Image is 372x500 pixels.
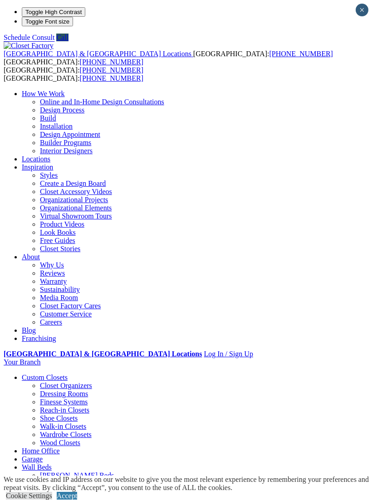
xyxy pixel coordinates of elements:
a: [PHONE_NUMBER] [80,66,143,74]
a: Customer Service [40,310,92,318]
a: Free Guides [40,237,75,244]
a: Styles [40,171,58,179]
a: Create a Design Board [40,180,106,187]
button: Close [356,4,368,16]
a: Installation [40,122,73,130]
a: Organizational Elements [40,204,112,212]
a: Product Videos [40,220,84,228]
a: Reviews [40,269,65,277]
button: Toggle High Contrast [22,7,85,17]
a: Dressing Rooms [40,390,88,398]
a: How We Work [22,90,65,97]
a: Inspiration [22,163,53,171]
a: Why Us [40,261,64,269]
a: Closet Factory Cares [40,302,101,310]
a: [PHONE_NUMBER] [80,74,143,82]
a: Call [56,34,69,41]
a: Closet Accessory Videos [40,188,112,195]
span: Toggle Font size [25,18,69,25]
a: Build [40,114,56,122]
a: Shoe Closets [40,414,78,422]
a: Reach-in Closets [40,406,89,414]
a: Your Branch [4,358,40,366]
a: Virtual Showroom Tours [40,212,112,220]
a: Blog [22,326,36,334]
a: [GEOGRAPHIC_DATA] & [GEOGRAPHIC_DATA] Locations [4,350,202,358]
a: Home Office [22,447,60,455]
a: Organizational Projects [40,196,108,204]
span: [GEOGRAPHIC_DATA] & [GEOGRAPHIC_DATA] Locations [4,50,191,58]
a: Warranty [40,277,67,285]
a: Locations [22,155,50,163]
button: Toggle Font size [22,17,73,26]
a: Online and In-Home Design Consultations [40,98,164,106]
a: Franchising [22,335,56,342]
a: Builder Programs [40,139,91,146]
a: [GEOGRAPHIC_DATA] & [GEOGRAPHIC_DATA] Locations [4,50,193,58]
a: Look Books [40,228,76,236]
a: Closet Organizers [40,382,92,389]
a: Log In / Sign Up [204,350,253,358]
a: Sustainability [40,286,80,293]
a: Wardrobe Closets [40,431,92,438]
a: Careers [40,318,62,326]
a: Interior Designers [40,147,93,155]
a: Garage [22,455,43,463]
a: [PHONE_NUMBER] [80,58,143,66]
a: Wall Beds [22,463,52,471]
span: Toggle High Contrast [25,9,82,15]
a: Media Room [40,294,78,301]
span: [GEOGRAPHIC_DATA]: [GEOGRAPHIC_DATA]: [4,50,333,66]
a: Custom Closets [22,374,68,381]
div: We use cookies and IP address on our website to give you the most relevant experience by remember... [4,476,372,492]
img: Closet Factory [4,42,54,50]
a: Wood Closets [40,439,80,447]
a: About [22,253,40,261]
a: Design Appointment [40,131,100,138]
a: Closet Stories [40,245,80,252]
a: Accept [57,492,77,500]
a: Schedule Consult [4,34,54,41]
a: Walk-in Closets [40,422,86,430]
a: Design Process [40,106,84,114]
a: [PHONE_NUMBER] [269,50,333,58]
a: Cookie Settings [6,492,52,500]
a: [PERSON_NAME] Beds [40,471,114,479]
a: Finesse Systems [40,398,88,406]
span: [GEOGRAPHIC_DATA]: [GEOGRAPHIC_DATA]: [4,66,143,82]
